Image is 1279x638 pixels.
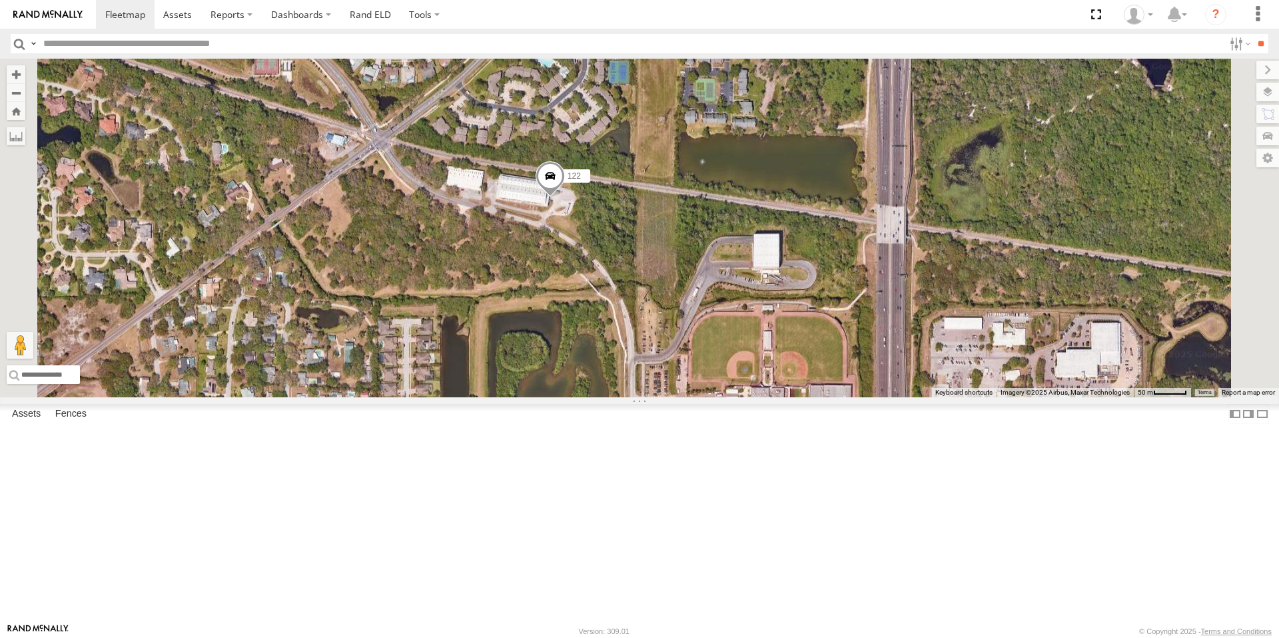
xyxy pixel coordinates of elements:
[1228,404,1242,423] label: Dock Summary Table to the Left
[1256,404,1269,423] label: Hide Summary Table
[1242,404,1255,423] label: Dock Summary Table to the Right
[1119,5,1158,25] div: Tyler Hedeen
[7,65,25,83] button: Zoom in
[7,625,69,638] a: Visit our Website
[5,405,47,423] label: Assets
[49,405,93,423] label: Fences
[1224,34,1253,53] label: Search Filter Options
[1198,390,1212,395] a: Terms (opens in new tab)
[1205,4,1226,25] i: ?
[1201,627,1272,635] a: Terms and Conditions
[1001,389,1130,396] span: Imagery ©2025 Airbus, Maxar Technologies
[7,127,25,145] label: Measure
[1138,389,1153,396] span: 50 m
[1256,149,1279,167] label: Map Settings
[935,388,993,397] button: Keyboard shortcuts
[7,332,33,359] button: Drag Pegman onto the map to open Street View
[579,627,630,635] div: Version: 309.01
[13,10,83,19] img: rand-logo.svg
[7,102,25,120] button: Zoom Home
[568,172,581,181] span: 122
[1222,389,1275,396] a: Report a map error
[1134,388,1191,397] button: Map Scale: 50 m per 47 pixels
[28,34,39,53] label: Search Query
[1139,627,1272,635] div: © Copyright 2025 -
[7,83,25,102] button: Zoom out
